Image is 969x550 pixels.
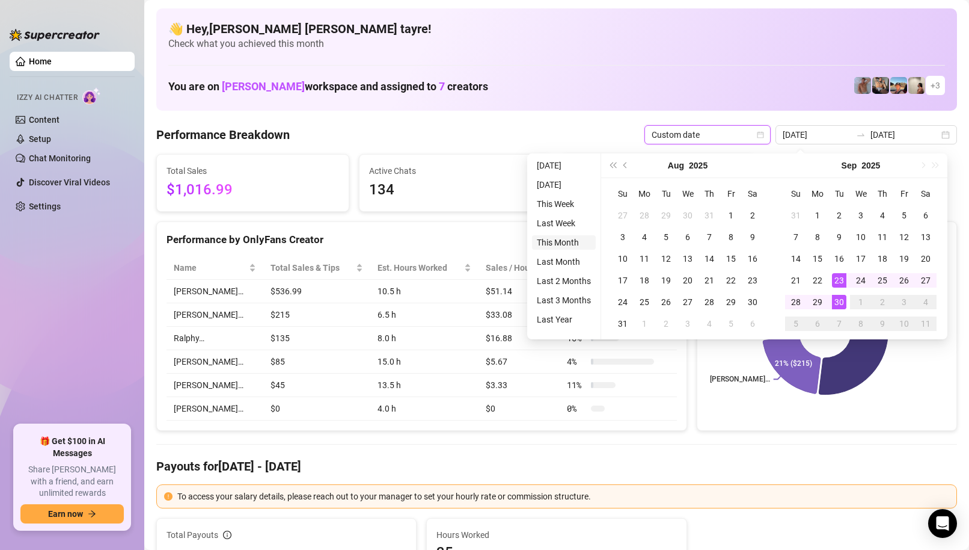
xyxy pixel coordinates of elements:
div: 4 [702,317,717,331]
td: 2025-08-01 [720,205,742,226]
span: 🎁 Get $100 in AI Messages [20,436,124,459]
td: 2025-09-13 [915,226,937,248]
td: $0 [478,397,560,421]
td: 2025-09-28 [785,291,807,313]
div: 31 [616,317,630,331]
td: 2025-09-04 [698,313,720,335]
div: 28 [637,208,652,223]
li: Last Week [532,216,596,230]
td: 2025-08-31 [612,313,634,335]
td: 2025-09-30 [828,291,850,313]
div: 1 [637,317,652,331]
td: 2025-09-26 [893,270,915,291]
span: 134 [369,179,542,202]
td: 2025-08-30 [742,291,763,313]
th: Tu [828,183,850,205]
a: Setup [29,134,51,144]
td: 2025-08-23 [742,270,763,291]
div: 4 [875,208,890,223]
div: 26 [897,273,911,288]
td: $135 [263,327,370,350]
td: 2025-09-15 [807,248,828,270]
div: 30 [680,208,695,223]
span: Total Sales & Tips [271,261,353,274]
td: 2025-09-29 [807,291,828,313]
div: 21 [702,273,717,288]
div: 5 [897,208,911,223]
td: 2025-08-16 [742,248,763,270]
td: 2025-08-07 [698,226,720,248]
td: 2025-09-20 [915,248,937,270]
div: 6 [919,208,933,223]
td: 2025-07-30 [677,205,698,226]
span: Izzy AI Chatter [17,92,78,104]
td: 2025-08-25 [634,291,655,313]
th: Total Sales & Tips [263,256,370,280]
span: arrow-right [88,510,96,518]
div: 27 [919,273,933,288]
div: 7 [832,317,846,331]
span: exclamation-circle [164,492,173,501]
td: 2025-08-21 [698,270,720,291]
td: 2025-09-01 [807,205,828,226]
td: 2025-08-13 [677,248,698,270]
td: 2025-09-06 [915,205,937,226]
td: 2025-08-05 [655,226,677,248]
h1: You are on workspace and assigned to creators [168,80,488,93]
img: Zach [890,77,907,94]
td: $45 [263,374,370,397]
td: 2025-07-29 [655,205,677,226]
td: 2025-08-26 [655,291,677,313]
a: Settings [29,202,61,211]
div: 26 [659,295,673,309]
td: 2025-09-08 [807,226,828,248]
div: 2 [832,208,846,223]
td: $5.67 [478,350,560,374]
td: 10.5 h [370,280,478,303]
span: Custom date [652,126,763,144]
span: swap-right [856,130,866,140]
td: 15.0 h [370,350,478,374]
td: 2025-08-18 [634,270,655,291]
td: 6.5 h [370,303,478,327]
th: Tu [655,183,677,205]
div: 2 [659,317,673,331]
div: 18 [875,252,890,266]
button: Earn nowarrow-right [20,504,124,524]
td: 2025-09-21 [785,270,807,291]
button: Previous month (PageUp) [619,153,632,178]
td: 2025-08-20 [677,270,698,291]
div: 3 [897,295,911,309]
button: Choose a year [861,153,880,178]
div: 11 [919,317,933,331]
h4: Payouts for [DATE] - [DATE] [156,458,957,475]
td: 2025-10-10 [893,313,915,335]
div: 5 [789,317,803,331]
li: [DATE] [532,178,596,192]
span: 0 % [567,402,586,415]
td: [PERSON_NAME]… [167,350,263,374]
td: 2025-09-25 [872,270,893,291]
div: 24 [854,273,868,288]
td: $215 [263,303,370,327]
div: 29 [810,295,825,309]
span: [PERSON_NAME] [222,80,305,93]
td: 2025-08-03 [612,226,634,248]
td: 2025-09-05 [720,313,742,335]
button: Last year (Control + left) [606,153,619,178]
td: 2025-08-14 [698,248,720,270]
span: Total Payouts [167,528,218,542]
span: + 3 [931,79,940,92]
td: [PERSON_NAME]… [167,303,263,327]
div: Est. Hours Worked [378,261,461,274]
input: End date [870,128,939,141]
span: Share [PERSON_NAME] with a friend, and earn unlimited rewards [20,464,124,499]
td: 2025-09-27 [915,270,937,291]
td: 2025-08-27 [677,291,698,313]
div: To access your salary details, please reach out to your manager to set your hourly rate or commis... [177,490,949,503]
div: 4 [919,295,933,309]
td: 2025-09-18 [872,248,893,270]
th: Sales / Hour [478,256,560,280]
span: Hours Worked [436,528,676,542]
div: 7 [702,230,717,244]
